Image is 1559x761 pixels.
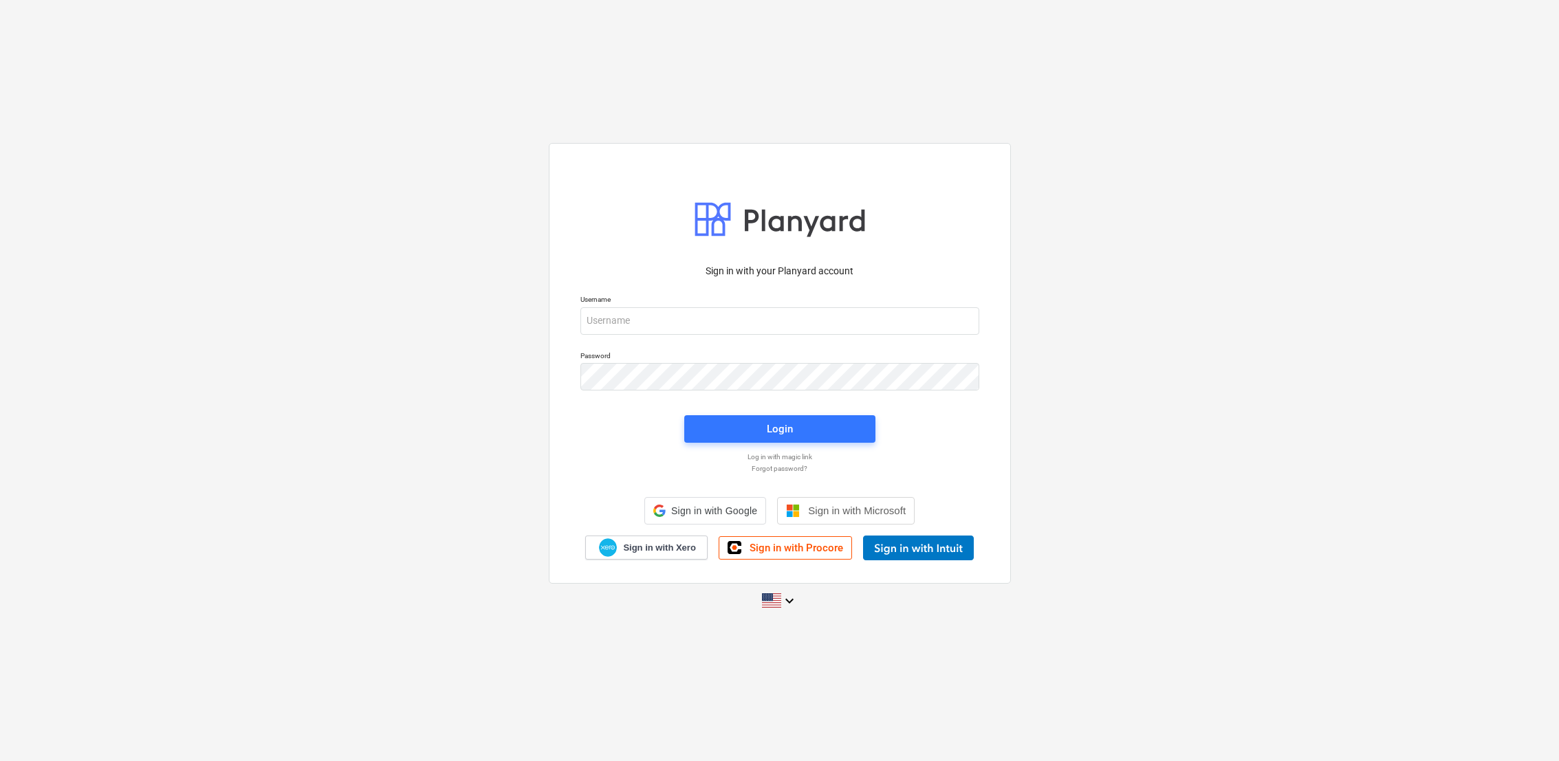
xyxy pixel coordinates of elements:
span: Sign in with Xero [623,542,695,554]
img: Xero logo [599,538,617,557]
p: Username [580,295,979,307]
button: Login [684,415,875,443]
p: Password [580,351,979,363]
span: Sign in with Microsoft [808,505,906,516]
i: keyboard_arrow_down [781,593,798,609]
div: Sign in with Google [644,497,766,525]
img: Microsoft logo [786,504,800,518]
p: Sign in with your Planyard account [580,264,979,278]
a: Log in with magic link [574,452,986,461]
span: Sign in with Procore [750,542,843,554]
a: Sign in with Xero [585,536,708,560]
div: Login [767,420,793,438]
a: Sign in with Procore [719,536,852,560]
input: Username [580,307,979,335]
a: Forgot password? [574,464,986,473]
span: Sign in with Google [671,505,757,516]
